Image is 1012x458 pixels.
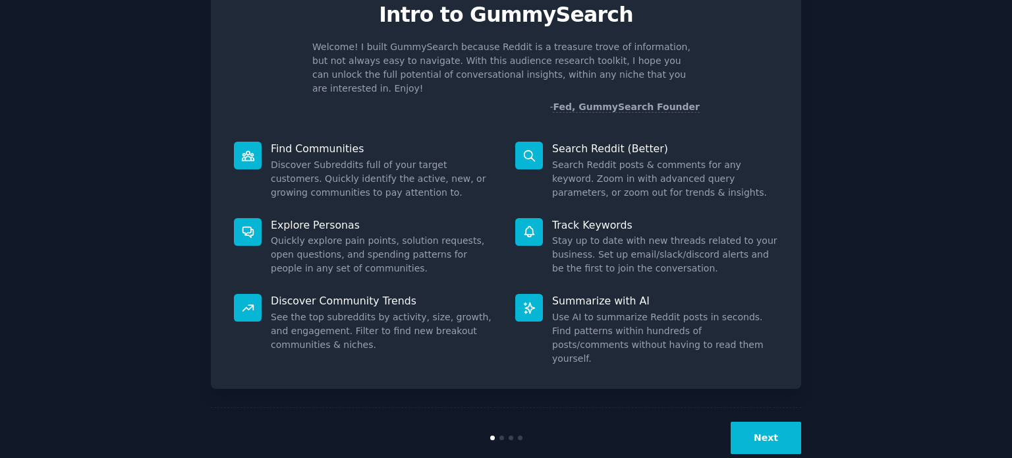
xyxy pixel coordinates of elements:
p: Explore Personas [271,218,497,232]
a: Fed, GummySearch Founder [553,101,700,113]
dd: Search Reddit posts & comments for any keyword. Zoom in with advanced query parameters, or zoom o... [552,158,778,200]
p: Track Keywords [552,218,778,232]
dd: Discover Subreddits full of your target customers. Quickly identify the active, new, or growing c... [271,158,497,200]
p: Discover Community Trends [271,294,497,308]
p: Welcome! I built GummySearch because Reddit is a treasure trove of information, but not always ea... [312,40,700,96]
p: Find Communities [271,142,497,156]
dd: Stay up to date with new threads related to your business. Set up email/slack/discord alerts and ... [552,234,778,275]
div: - [549,100,700,114]
p: Summarize with AI [552,294,778,308]
p: Search Reddit (Better) [552,142,778,156]
button: Next [731,422,801,454]
dd: See the top subreddits by activity, size, growth, and engagement. Filter to find new breakout com... [271,310,497,352]
dd: Quickly explore pain points, solution requests, open questions, and spending patterns for people ... [271,234,497,275]
p: Intro to GummySearch [225,3,787,26]
dd: Use AI to summarize Reddit posts in seconds. Find patterns within hundreds of posts/comments with... [552,310,778,366]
